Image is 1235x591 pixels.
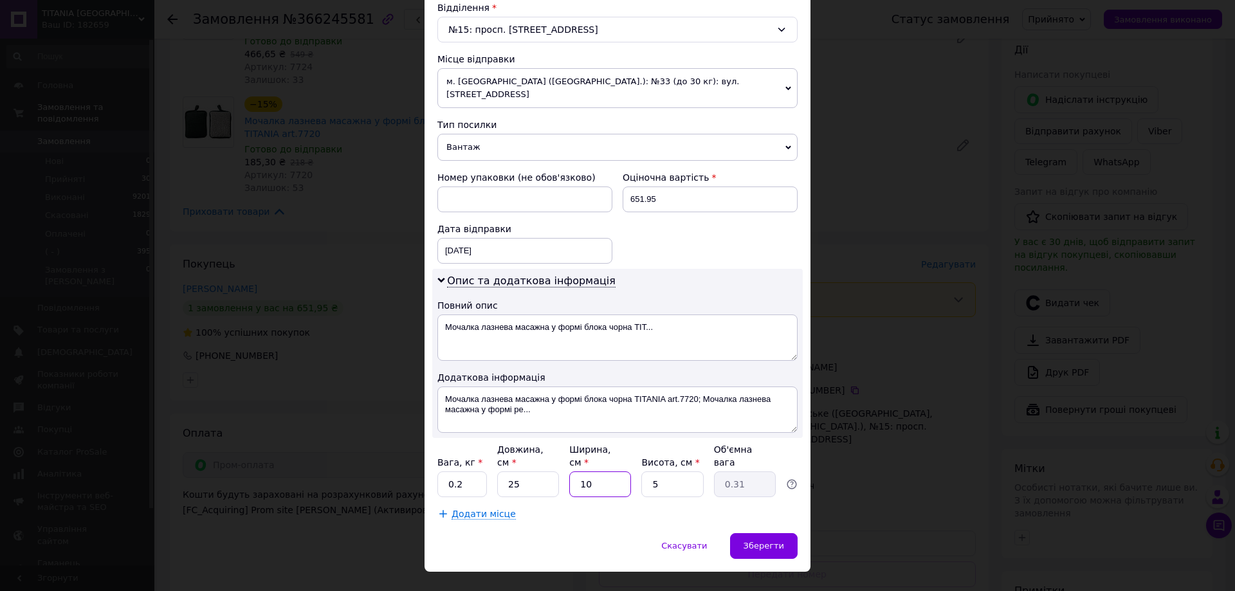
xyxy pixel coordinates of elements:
textarea: Мочалка лазнева масажна у формі блока чорна TIT... [437,314,798,361]
span: Тип посилки [437,120,497,130]
div: Дата відправки [437,223,612,235]
label: Ширина, см [569,444,610,468]
span: Вантаж [437,134,798,161]
span: Опис та додаткова інформація [447,275,616,287]
span: Скасувати [661,541,707,550]
div: Об'ємна вага [714,443,776,469]
div: Оціночна вартість [623,171,798,184]
div: Додаткова інформація [437,371,798,384]
span: Додати місце [452,509,516,520]
div: Відділення [437,1,798,14]
label: Вага, кг [437,457,482,468]
textarea: Мочалка лазнева масажна у формі блока чорна TITANIA art.7720; Мочалка лазнева масажна у формі ре... [437,386,798,433]
label: Довжина, см [497,444,544,468]
label: Висота, см [641,457,699,468]
div: Повний опис [437,299,798,312]
div: №15: просп. [STREET_ADDRESS] [437,17,798,42]
span: Зберегти [744,541,784,550]
span: м. [GEOGRAPHIC_DATA] ([GEOGRAPHIC_DATA].): №33 (до 30 кг): вул. [STREET_ADDRESS] [437,68,798,108]
div: Номер упаковки (не обов'язково) [437,171,612,184]
span: Місце відправки [437,54,515,64]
